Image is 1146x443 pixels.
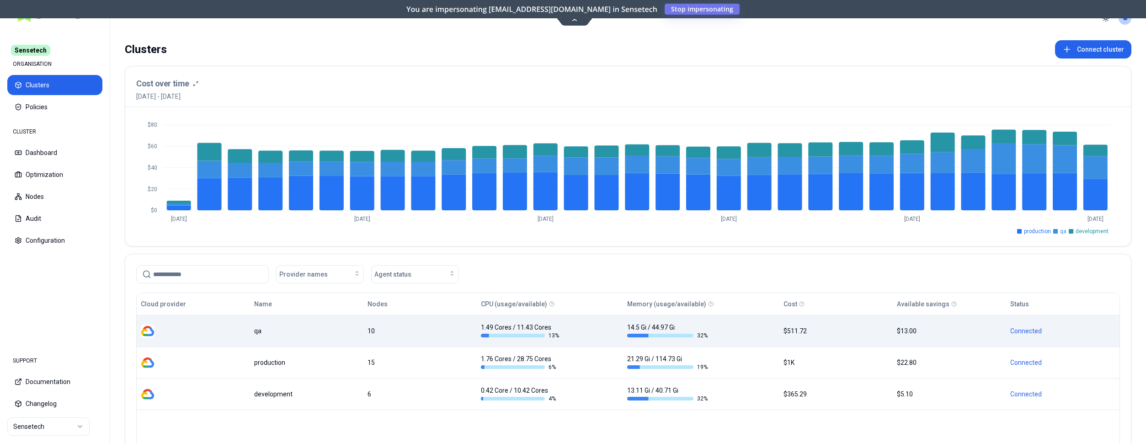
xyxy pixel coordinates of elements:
[148,122,157,128] tspan: $80
[125,40,167,59] div: Clusters
[627,295,706,313] button: Memory (usage/available)
[897,390,1002,399] div: $5.10
[627,323,708,339] div: 14.5 Gi / 44.97 Gi
[254,390,359,399] div: development
[368,390,473,399] div: 6
[721,216,737,222] tspan: [DATE]
[627,363,708,371] div: 19 %
[368,358,473,367] div: 15
[276,265,364,283] button: Provider names
[7,394,102,414] button: Changelog
[7,187,102,207] button: Nodes
[481,332,561,339] div: 13 %
[148,143,157,149] tspan: $60
[7,123,102,141] div: CLUSTER
[481,363,561,371] div: 6 %
[354,216,370,222] tspan: [DATE]
[7,165,102,185] button: Optimization
[784,326,889,336] div: $511.72
[1010,299,1029,309] div: Status
[481,295,547,313] button: CPU (usage/available)
[897,295,949,313] button: Available savings
[481,323,561,339] div: 1.49 Cores / 11.43 Cores
[1010,358,1115,367] div: Connected
[7,143,102,163] button: Dashboard
[141,387,155,401] img: gcp
[1010,390,1115,399] div: Connected
[141,324,155,338] img: gcp
[7,208,102,229] button: Audit
[7,97,102,117] button: Policies
[1055,40,1131,59] button: Connect cluster
[7,372,102,392] button: Documentation
[254,295,272,313] button: Name
[368,295,388,313] button: Nodes
[7,55,102,73] div: ORGANISATION
[1087,216,1103,222] tspan: [DATE]
[148,165,157,171] tspan: $40
[627,354,708,371] div: 21.29 Gi / 114.73 Gi
[1076,228,1109,235] span: development
[1010,326,1115,336] div: Connected
[627,332,708,339] div: 32 %
[481,395,561,402] div: 4 %
[141,295,186,313] button: Cloud provider
[627,395,708,402] div: 32 %
[374,270,411,279] span: Agent status
[254,358,359,367] div: production
[254,326,359,336] div: qa
[481,354,561,371] div: 1.76 Cores / 28.75 Cores
[1024,228,1051,235] span: production
[141,356,155,369] img: gcp
[784,295,797,313] button: Cost
[148,186,157,192] tspan: $20
[7,352,102,370] div: SUPPORT
[151,207,157,213] tspan: $0
[11,45,50,56] span: Sensetech
[7,75,102,95] button: Clusters
[538,216,554,222] tspan: [DATE]
[7,230,102,251] button: Configuration
[136,92,198,101] span: [DATE] - [DATE]
[1060,228,1066,235] span: qa
[784,358,889,367] div: $1K
[897,358,1002,367] div: $22.80
[897,326,1002,336] div: $13.00
[627,386,708,402] div: 13.11 Gi / 40.71 Gi
[279,270,328,279] span: Provider names
[904,216,920,222] tspan: [DATE]
[784,390,889,399] div: $365.29
[136,77,189,90] h3: Cost over time
[171,216,187,222] tspan: [DATE]
[368,326,473,336] div: 10
[481,386,561,402] div: 0.42 Core / 10.42 Cores
[371,265,459,283] button: Agent status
